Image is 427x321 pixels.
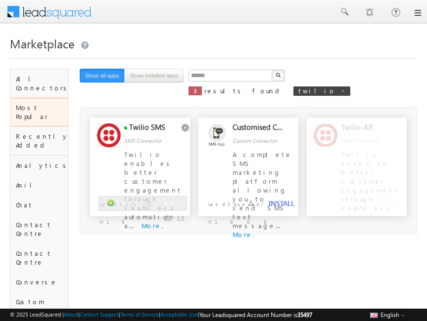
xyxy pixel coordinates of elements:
[377,199,403,208] button: INSTALL
[233,230,254,239] a: More.
[193,86,197,95] span: 3
[10,69,68,98] div: All Connectors
[199,311,312,319] span: Your Leadsquared Account Number is
[80,69,125,82] button: Show all apps
[120,311,159,318] a: Terms of Service
[177,213,185,223] span: 13
[269,199,294,208] button: INSTALL
[204,86,283,95] span: results found
[117,199,178,207] span: Installed
[10,195,68,215] div: Chat
[10,175,68,195] div: Anil
[380,311,399,319] span: English
[10,292,68,312] div: Custom
[10,243,68,272] div: Contact Centre
[368,199,372,208] span: 3
[10,215,68,243] div: Contact Centre
[124,150,182,230] span: Twilio enables better customer engagement through seamless automation a...
[124,126,128,129] img: checking status
[129,122,180,136] div: Twilio SMS
[124,69,184,82] button: Show installed apps
[297,311,312,319] span: 35497
[198,195,238,226] p: LeadSquared V1.0.0.0
[10,126,68,155] div: Recently Added
[10,98,68,126] div: Most Popular
[160,311,198,318] a: Acceptable Use
[341,122,391,136] div: Twilio-AR
[368,309,407,321] button: English
[205,123,229,147] img: Alternate Logo
[97,123,121,147] img: Alternate Logo
[165,215,171,221] img: downloads
[64,311,78,318] a: About
[356,200,362,206] img: downloads
[10,36,75,51] span: Marketplace
[233,150,292,230] span: A complete SMS marketing platform allowing you to send SMS text message...
[298,86,335,95] span: twilio
[10,156,68,175] div: Analytics
[276,73,281,78] img: Search
[307,195,347,226] p: LeadSquared V1.1
[10,310,312,320] span: © 2025 LeadSquared | | | | |
[314,124,337,146] img: Alternate Logo
[248,200,254,206] img: downloads
[90,195,130,226] p: LeadSquared V1.0
[233,122,283,136] div: Customised Connector
[260,199,264,208] span: 7
[80,311,119,318] a: Contact Support
[10,272,68,292] div: Converse
[341,150,399,230] span: Twilio enables better customer engagement through seamless automation a...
